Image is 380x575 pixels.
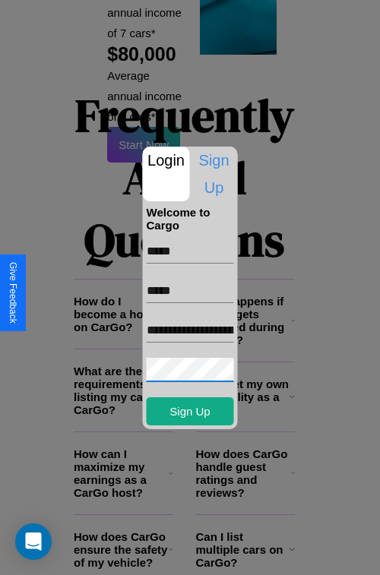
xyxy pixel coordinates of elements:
[147,206,234,232] h4: Welcome to Cargo
[15,523,52,560] div: Open Intercom Messenger
[8,262,18,324] div: Give Feedback
[143,147,190,174] p: Login
[191,147,238,201] p: Sign Up
[147,397,234,425] button: Sign Up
